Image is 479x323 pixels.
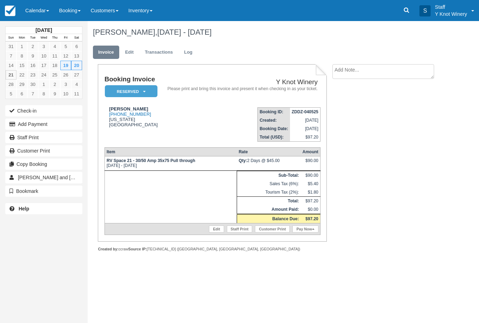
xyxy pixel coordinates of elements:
button: Add Payment [5,119,82,130]
a: 30 [27,80,38,89]
a: 20 [71,61,82,70]
button: Copy Booking [5,159,82,170]
a: 18 [49,61,60,70]
a: Edit [120,46,139,59]
th: Wed [38,34,49,42]
a: 10 [38,51,49,61]
strong: ZDDZ-040525 [292,109,318,114]
a: Reserved [104,85,155,98]
div: ccraw [TECHNICAL_ID] ([GEOGRAPHIC_DATA], [GEOGRAPHIC_DATA], [GEOGRAPHIC_DATA]) [98,247,327,252]
a: 25 [49,70,60,80]
a: Staff Print [5,132,82,143]
td: Sales Tax (6%): [237,180,301,188]
th: Amount [301,147,320,156]
a: Staff Print [227,226,252,233]
th: Sat [71,34,82,42]
td: $97.20 [301,196,320,205]
h2: Y Knot Winery [164,79,318,86]
strong: RV Space 21 - 30/50 Amp 35x75 Pull through [107,158,195,163]
th: Created: [258,116,290,125]
th: Sun [6,34,16,42]
th: Total: [237,196,301,205]
a: 3 [38,42,49,51]
div: $90.00 [302,158,318,169]
a: 1 [38,80,49,89]
a: Edit [209,226,224,233]
td: 2 Days @ $45.00 [237,156,301,170]
th: Thu [49,34,60,42]
a: 11 [71,89,82,99]
a: Pay Now [292,226,318,233]
a: 7 [27,89,38,99]
a: Transactions [140,46,178,59]
th: Fri [60,34,71,42]
div: S [419,5,431,16]
th: Sub-Total: [237,171,301,180]
button: Check-in [5,105,82,116]
em: Reserved [105,85,157,97]
a: Log [179,46,198,59]
a: 13 [71,51,82,61]
a: 8 [38,89,49,99]
a: 21 [6,70,16,80]
a: 10 [60,89,71,99]
a: 2 [27,42,38,51]
a: Invoice [93,46,119,59]
h1: [PERSON_NAME], [93,28,442,36]
a: 16 [27,61,38,70]
th: Booking Date: [258,125,290,133]
a: 5 [60,42,71,51]
a: 9 [49,89,60,99]
td: $90.00 [301,171,320,180]
strong: [DATE] [35,27,52,33]
a: 29 [16,80,27,89]
strong: Source IP: [128,247,147,251]
address: Please print and bring this invoice and present it when checking in as your ticket. [164,86,318,92]
td: Tourism Tax (2%): [237,188,301,197]
a: [PERSON_NAME] and [PERSON_NAME] [5,172,82,183]
th: Amount Paid: [237,205,301,214]
th: Rate [237,147,301,156]
a: 4 [71,80,82,89]
td: $1.80 [301,188,320,197]
b: Help [19,206,29,211]
a: 15 [16,61,27,70]
a: 8 [16,51,27,61]
a: 9 [27,51,38,61]
a: 4 [49,42,60,51]
div: [US_STATE] [GEOGRAPHIC_DATA] [104,106,161,127]
a: Customer Print [255,226,290,233]
a: 3 [60,80,71,89]
a: 19 [60,61,71,70]
span: [PERSON_NAME] and [PERSON_NAME] [18,175,109,180]
strong: [PERSON_NAME] [109,106,148,112]
th: Mon [16,34,27,42]
strong: Created by: [98,247,119,251]
th: Booking ID: [258,107,290,116]
td: [DATE] - [DATE] [104,156,237,170]
a: Customer Print [5,145,82,156]
a: 2 [49,80,60,89]
h1: Booking Invoice [104,76,161,83]
a: 31 [6,42,16,51]
th: Tue [27,34,38,42]
strong: $97.20 [305,216,318,221]
a: 24 [38,70,49,80]
td: [DATE] [290,125,321,133]
button: Bookmark [5,186,82,197]
a: 7 [6,51,16,61]
td: $5.40 [301,180,320,188]
a: Help [5,203,82,214]
th: Item [104,147,237,156]
a: 1 [16,42,27,51]
span: [DATE] - [DATE] [157,28,211,36]
p: Staff [435,4,467,11]
a: 23 [27,70,38,80]
p: Y Knot Winery [435,11,467,18]
td: $97.20 [290,133,321,142]
a: 5 [6,89,16,99]
a: [PHONE_NUMBER] [109,112,151,117]
a: 27 [71,70,82,80]
a: 12 [60,51,71,61]
a: 6 [71,42,82,51]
